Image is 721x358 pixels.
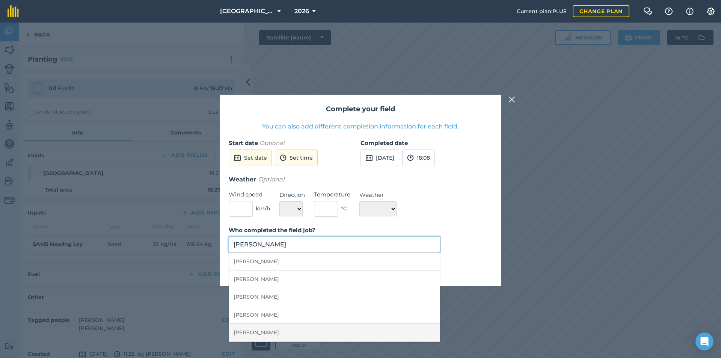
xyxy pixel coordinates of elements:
img: Two speech bubbles overlapping with the left bubble in the forefront [643,8,652,15]
h3: Weather [229,175,492,184]
label: Weather [359,190,397,199]
strong: Completed date [360,139,408,147]
em: Optional [259,139,284,147]
button: Set time [275,150,318,166]
a: Change plan [573,5,629,17]
li: [PERSON_NAME] [229,253,440,270]
span: Current plan : PLUS [517,7,567,15]
span: ° C [341,204,347,213]
span: 2026 [294,7,309,16]
button: [DATE] [360,150,399,166]
div: Open Intercom Messenger [695,332,713,350]
strong: Start date [229,139,258,147]
strong: Who completed the field job? [229,227,315,234]
label: Direction [279,190,305,199]
button: You can also add different completion information for each field. [262,122,459,131]
button: Set date [229,150,272,166]
img: svg+xml;base64,PD94bWwgdmVyc2lvbj0iMS4wIiBlbmNvZGluZz0idXRmLTgiPz4KPCEtLSBHZW5lcmF0b3I6IEFkb2JlIE... [234,153,241,162]
img: A question mark icon [664,8,673,15]
label: Wind speed [229,190,270,199]
li: [PERSON_NAME] [229,270,440,288]
button: 18:08 [402,150,435,166]
img: svg+xml;base64,PHN2ZyB4bWxucz0iaHR0cDovL3d3dy53My5vcmcvMjAwMC9zdmciIHdpZHRoPSIxNyIgaGVpZ2h0PSIxNy... [686,7,694,16]
img: svg+xml;base64,PD94bWwgdmVyc2lvbj0iMS4wIiBlbmNvZGluZz0idXRmLTgiPz4KPCEtLSBHZW5lcmF0b3I6IEFkb2JlIE... [365,153,373,162]
img: svg+xml;base64,PD94bWwgdmVyc2lvbj0iMS4wIiBlbmNvZGluZz0idXRmLTgiPz4KPCEtLSBHZW5lcmF0b3I6IEFkb2JlIE... [280,153,287,162]
span: km/h [256,204,270,213]
img: svg+xml;base64,PD94bWwgdmVyc2lvbj0iMS4wIiBlbmNvZGluZz0idXRmLTgiPz4KPCEtLSBHZW5lcmF0b3I6IEFkb2JlIE... [407,153,414,162]
img: svg+xml;base64,PHN2ZyB4bWxucz0iaHR0cDovL3d3dy53My5vcmcvMjAwMC9zdmciIHdpZHRoPSIyMiIgaGVpZ2h0PSIzMC... [508,95,515,104]
img: fieldmargin Logo [8,5,19,17]
img: A cog icon [706,8,715,15]
em: Optional [258,176,284,183]
h2: Complete your field [229,104,492,115]
span: [GEOGRAPHIC_DATA] [220,7,274,16]
label: Temperature [314,190,350,199]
